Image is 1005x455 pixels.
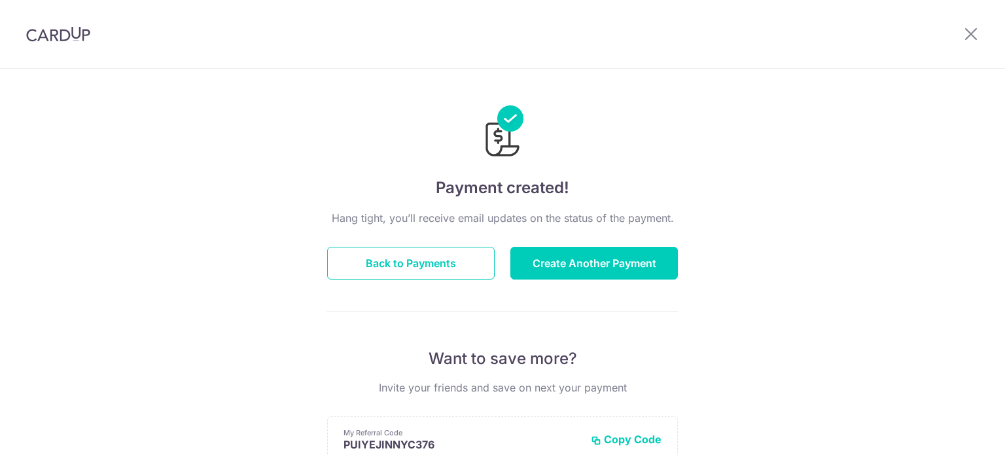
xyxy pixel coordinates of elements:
[482,105,523,160] img: Payments
[327,348,678,369] p: Want to save more?
[327,380,678,395] p: Invite your friends and save on next your payment
[344,428,580,438] p: My Referral Code
[344,438,580,451] p: PUIYEJINNYC376
[327,210,678,226] p: Hang tight, you’ll receive email updates on the status of the payment.
[327,247,495,280] button: Back to Payments
[510,247,678,280] button: Create Another Payment
[26,26,90,42] img: CardUp
[327,176,678,200] h4: Payment created!
[591,433,661,446] button: Copy Code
